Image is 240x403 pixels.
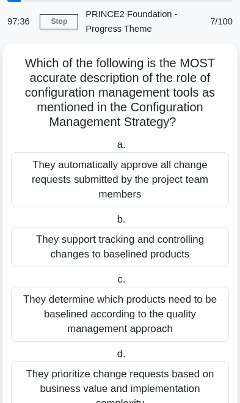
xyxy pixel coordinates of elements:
[117,348,126,360] span: d.
[40,14,78,29] a: Stop
[117,213,126,225] span: b.
[11,287,229,342] div: They determine which products need to be baselined according to the quality management approach
[117,139,126,150] span: a.
[11,152,229,207] div: They automatically approve all change requests submitted by the project team members
[11,227,229,267] div: They support tracking and controlling changes to baselined products
[200,9,240,34] div: 7/100
[10,56,230,130] h5: Which of the following is the MOST accurate description of the role of configuration management t...
[117,273,125,285] span: c.
[78,2,200,41] div: PRINCE2 Foundation - Progress Theme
